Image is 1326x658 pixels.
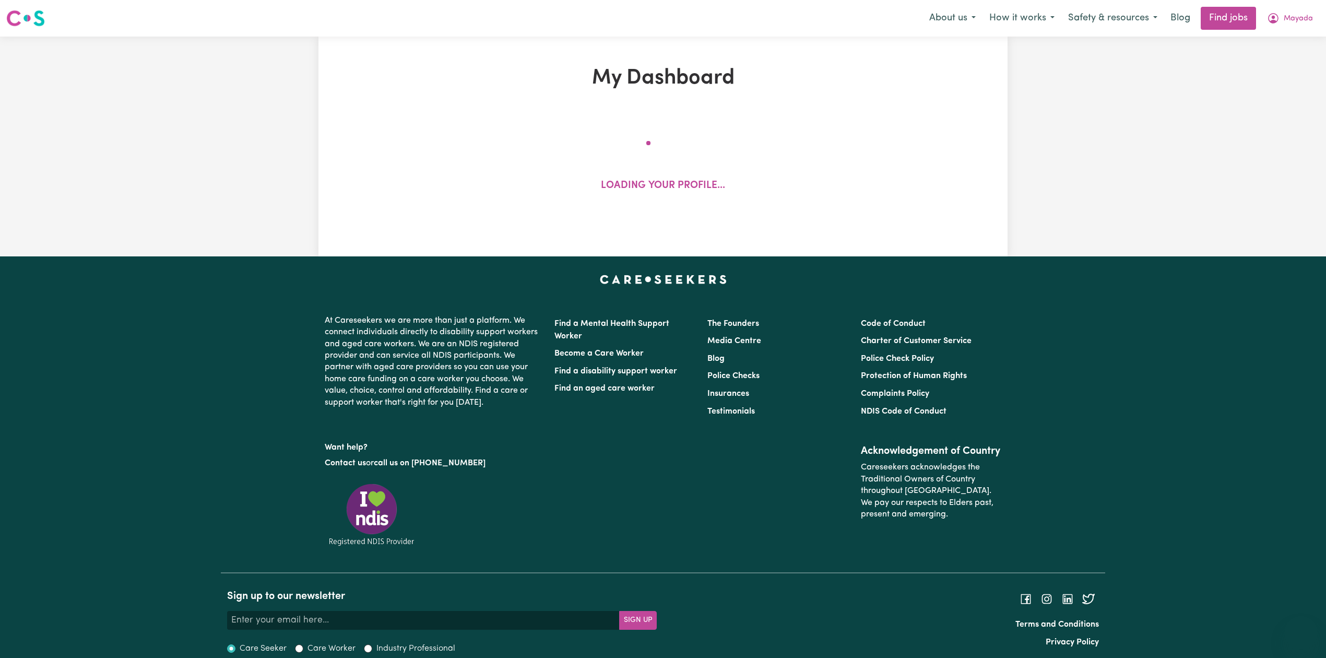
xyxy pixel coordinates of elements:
a: Privacy Policy [1046,638,1099,647]
a: Follow Careseekers on Twitter [1082,595,1095,603]
h2: Acknowledgement of Country [861,445,1001,457]
a: Careseekers logo [6,6,45,30]
button: Subscribe [619,611,657,630]
p: or [325,453,542,473]
a: NDIS Code of Conduct [861,407,946,416]
a: Testimonials [707,407,755,416]
a: Protection of Human Rights [861,372,967,380]
a: Code of Conduct [861,320,926,328]
iframe: Button to launch messaging window [1284,616,1318,650]
a: Complaints Policy [861,390,929,398]
a: Police Check Policy [861,355,934,363]
span: Mayada [1284,13,1313,25]
a: The Founders [707,320,759,328]
p: Careseekers acknowledges the Traditional Owners of Country throughout [GEOGRAPHIC_DATA]. We pay o... [861,457,1001,524]
a: Become a Care Worker [554,349,644,358]
a: Blog [707,355,725,363]
a: Blog [1164,7,1197,30]
a: Follow Careseekers on Instagram [1040,595,1053,603]
a: Find a disability support worker [554,367,677,375]
button: About us [922,7,982,29]
a: Find a Mental Health Support Worker [554,320,669,340]
button: My Account [1260,7,1320,29]
a: Contact us [325,459,366,467]
label: Care Seeker [240,642,287,655]
a: Insurances [707,390,749,398]
p: Loading your profile... [601,179,725,194]
a: Terms and Conditions [1015,620,1099,629]
a: Charter of Customer Service [861,337,972,345]
a: Find an aged care worker [554,384,655,393]
h2: Sign up to our newsletter [227,590,657,603]
input: Enter your email here... [227,611,620,630]
a: Careseekers home page [600,275,727,284]
button: Safety & resources [1061,7,1164,29]
img: Registered NDIS provider [325,482,419,547]
a: Media Centre [707,337,761,345]
a: Find jobs [1201,7,1256,30]
a: Follow Careseekers on Facebook [1020,595,1032,603]
label: Industry Professional [376,642,455,655]
label: Care Worker [307,642,356,655]
a: call us on [PHONE_NUMBER] [374,459,486,467]
h1: My Dashboard [440,66,886,91]
a: Follow Careseekers on LinkedIn [1061,595,1074,603]
button: How it works [982,7,1061,29]
a: Police Checks [707,372,760,380]
img: Careseekers logo [6,9,45,28]
p: At Careseekers we are more than just a platform. We connect individuals directly to disability su... [325,311,542,413]
p: Want help? [325,438,542,453]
